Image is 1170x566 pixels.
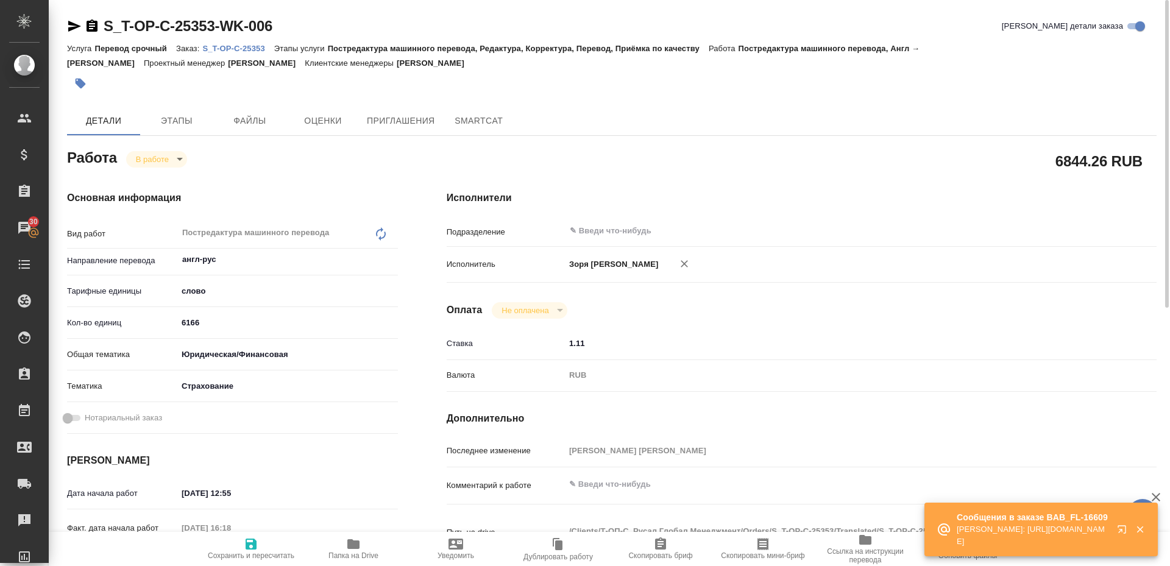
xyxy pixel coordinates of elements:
[721,551,804,560] span: Скопировать мини-бриф
[85,19,99,34] button: Скопировать ссылку
[447,303,483,317] h4: Оплата
[450,113,508,129] span: SmartCat
[447,226,565,238] p: Подразделение
[176,44,202,53] p: Заказ:
[144,58,228,68] p: Проектный менеджер
[328,44,709,53] p: Постредактура машинного перевода, Редактура, Корректура, Перевод, Приёмка по качеству
[391,258,394,261] button: Open
[67,285,177,297] p: Тарифные единицы
[274,44,328,53] p: Этапы услуги
[438,551,474,560] span: Уведомить
[709,44,739,53] p: Работа
[397,58,473,68] p: [PERSON_NAME]
[67,146,117,168] h2: Работа
[569,224,1053,238] input: ✎ Введи что-нибудь
[1110,517,1139,547] button: Открыть в новой вкладке
[67,228,177,240] p: Вид работ
[228,58,305,68] p: [PERSON_NAME]
[67,453,398,468] h4: [PERSON_NAME]
[67,317,177,329] p: Кол-во единиц
[492,302,567,319] div: В работе
[208,551,294,560] span: Сохранить и пересчитать
[1127,524,1152,535] button: Закрыть
[1091,230,1093,232] button: Open
[565,521,1097,542] textarea: /Clients/Т-ОП-С_Русал Глобал Менеджмент/Orders/S_T-OP-C-25353/Translated/S_T-OP-C-25353-WK-006
[177,519,284,537] input: Пустое поле
[447,369,565,381] p: Валюта
[294,113,352,129] span: Оценки
[177,344,398,365] div: Юридическая/Финансовая
[814,532,916,566] button: Ссылка на инструкции перевода
[74,113,133,129] span: Детали
[671,250,698,277] button: Удалить исполнителя
[22,216,45,228] span: 30
[67,380,177,392] p: Тематика
[67,348,177,361] p: Общая тематика
[447,338,565,350] p: Ставка
[1002,20,1123,32] span: [PERSON_NAME] детали заказа
[1055,150,1143,171] h2: 6844.26 RUB
[447,411,1157,426] h4: Дополнительно
[221,113,279,129] span: Файлы
[177,484,284,502] input: ✎ Введи что-нибудь
[712,532,814,566] button: Скопировать мини-бриф
[1127,499,1158,529] button: 🙏
[957,523,1109,548] p: [PERSON_NAME]: [URL][DOMAIN_NAME]
[202,43,274,53] a: S_T-OP-C-25353
[628,551,692,560] span: Скопировать бриф
[104,18,272,34] a: S_T-OP-C-25353-WK-006
[565,334,1097,352] input: ✎ Введи что-нибудь
[302,532,405,566] button: Папка на Drive
[132,154,172,164] button: В работе
[447,445,565,457] p: Последнее изменение
[177,281,398,302] div: слово
[147,113,206,129] span: Этапы
[609,532,712,566] button: Скопировать бриф
[957,511,1109,523] p: Сообщения в заказе BAB_FL-16609
[821,547,909,564] span: Ссылка на инструкции перевода
[85,412,162,424] span: Нотариальный заказ
[3,213,46,243] a: 30
[94,44,176,53] p: Перевод срочный
[507,532,609,566] button: Дублировать работу
[447,258,565,271] p: Исполнитель
[67,255,177,267] p: Направление перевода
[200,532,302,566] button: Сохранить и пересчитать
[447,479,565,492] p: Комментарий к работе
[67,44,94,53] p: Услуга
[67,19,82,34] button: Скопировать ссылку для ЯМессенджера
[447,526,565,539] p: Путь на drive
[565,365,1097,386] div: RUB
[498,305,552,316] button: Не оплачена
[202,44,274,53] p: S_T-OP-C-25353
[305,58,397,68] p: Клиентские менеджеры
[328,551,378,560] span: Папка на Drive
[565,442,1097,459] input: Пустое поле
[916,532,1019,566] button: Обновить файлы
[67,522,177,534] p: Факт. дата начала работ
[67,191,398,205] h4: Основная информация
[565,258,659,271] p: Зоря [PERSON_NAME]
[447,191,1157,205] h4: Исполнители
[177,314,398,331] input: ✎ Введи что-нибудь
[67,487,177,500] p: Дата начала работ
[177,376,398,397] div: Страхование
[67,70,94,97] button: Добавить тэг
[126,151,187,168] div: В работе
[367,113,435,129] span: Приглашения
[523,553,593,561] span: Дублировать работу
[405,532,507,566] button: Уведомить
